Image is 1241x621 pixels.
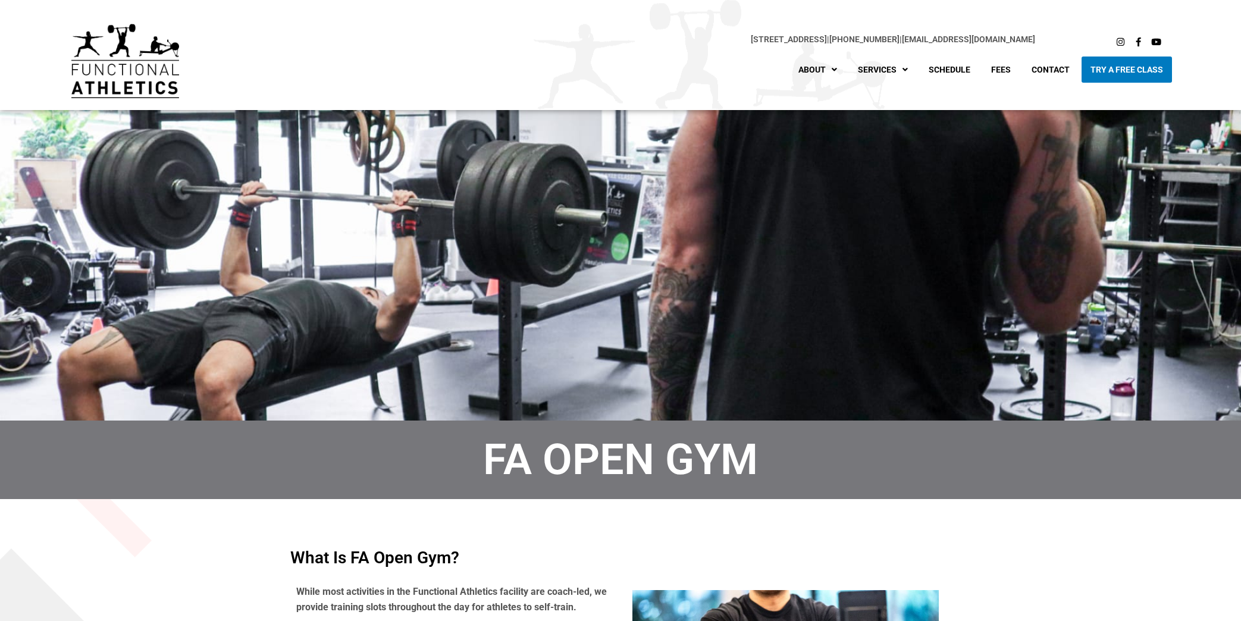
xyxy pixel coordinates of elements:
a: Fees [982,57,1020,83]
span: | [751,34,829,44]
h1: FA Open Gym [18,438,1223,481]
img: default-logo [71,24,179,98]
h4: What is FA Open Gym? [290,550,951,566]
a: [PHONE_NUMBER] [829,34,900,44]
b: While most activities in the Functional Athletics facility are coach-led, we provide training slo... [296,586,607,613]
a: Try A Free Class [1082,57,1172,83]
a: [EMAIL_ADDRESS][DOMAIN_NAME] [902,34,1035,44]
a: Contact [1023,57,1079,83]
a: [STREET_ADDRESS] [751,34,827,44]
a: About [789,57,846,83]
a: Schedule [920,57,979,83]
a: Services [849,57,917,83]
p: | [203,33,1036,46]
